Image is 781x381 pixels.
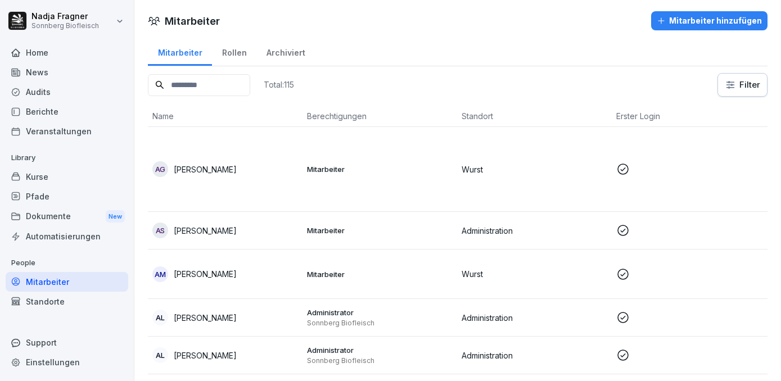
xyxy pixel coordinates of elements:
p: Mitarbeiter [307,225,453,235]
a: Veranstaltungen [6,121,128,141]
p: Sonnberg Biofleisch [307,319,453,328]
p: Administrator [307,345,453,355]
th: Name [148,106,303,127]
p: Sonnberg Biofleisch [307,356,453,365]
a: Audits [6,82,128,102]
div: Dokumente [6,206,128,227]
h1: Mitarbeiter [165,13,220,29]
button: Filter [718,74,767,96]
div: New [106,210,125,223]
p: [PERSON_NAME] [174,164,237,175]
p: [PERSON_NAME] [174,225,237,237]
button: Mitarbeiter hinzufügen [651,11,768,30]
a: Einstellungen [6,352,128,372]
p: Administration [462,350,607,361]
p: Library [6,149,128,167]
a: Home [6,43,128,62]
p: [PERSON_NAME] [174,268,237,280]
p: Total: 115 [264,79,294,90]
a: Pfade [6,187,128,206]
p: [PERSON_NAME] [174,350,237,361]
p: Administration [462,312,607,324]
p: Administration [462,225,607,237]
p: Wurst [462,268,607,280]
a: Mitarbeiter [148,37,212,66]
a: Mitarbeiter [6,272,128,292]
p: People [6,254,128,272]
div: AG [152,161,168,177]
div: AM [152,266,168,282]
th: Berechtigungen [303,106,457,127]
p: Mitarbeiter [307,269,453,279]
p: Sonnberg Biofleisch [31,22,99,30]
p: Wurst [462,164,607,175]
div: AL [152,310,168,325]
a: Standorte [6,292,128,311]
div: Filter [725,79,760,90]
a: Archiviert [256,37,315,66]
a: DokumenteNew [6,206,128,227]
div: AS [152,223,168,238]
p: Administrator [307,307,453,317]
a: Automatisierungen [6,226,128,246]
p: Nadja Fragner [31,12,99,21]
th: Erster Login [612,106,766,127]
p: Mitarbeiter [307,164,453,174]
a: Berichte [6,102,128,121]
a: Rollen [212,37,256,66]
div: Support [6,333,128,352]
th: Standort [457,106,612,127]
p: [PERSON_NAME] [174,312,237,324]
a: Kurse [6,167,128,187]
div: AL [152,347,168,363]
a: News [6,62,128,82]
div: Mitarbeiter hinzufügen [657,15,762,27]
